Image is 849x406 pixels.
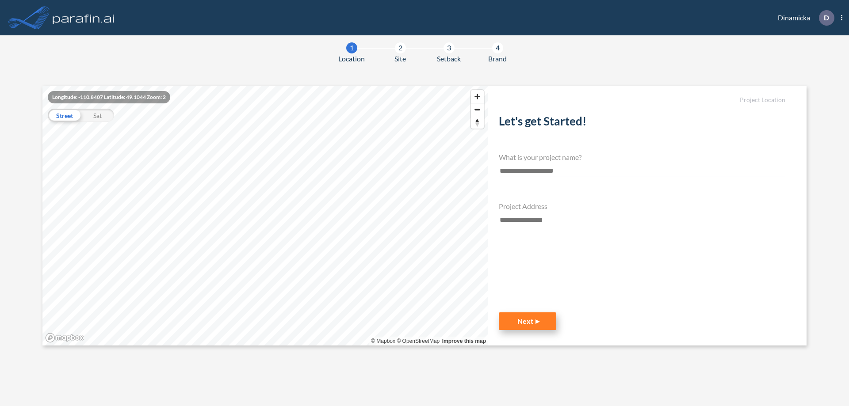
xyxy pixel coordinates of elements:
div: Street [48,109,81,122]
a: Mapbox [371,338,395,344]
span: Site [394,53,406,64]
span: Brand [488,53,507,64]
h4: What is your project name? [499,153,785,161]
div: Dinamicka [765,10,842,26]
h4: Project Address [499,202,785,210]
div: Longitude: -110.8407 Latitude: 49.1044 Zoom: 2 [48,91,170,103]
div: 4 [492,42,503,53]
span: Location [338,53,365,64]
a: Mapbox homepage [45,333,84,343]
button: Zoom in [471,90,484,103]
h2: Let's get Started! [499,114,785,132]
div: Sat [81,109,114,122]
img: logo [51,9,116,27]
button: Reset bearing to north [471,116,484,129]
button: Next [499,312,556,330]
button: Zoom out [471,103,484,116]
a: OpenStreetMap [397,338,440,344]
div: 2 [395,42,406,53]
p: D [824,14,829,22]
div: 1 [346,42,357,53]
canvas: Map [42,86,488,345]
a: Improve this map [442,338,486,344]
h5: Project Location [499,96,785,104]
span: Setback [437,53,461,64]
div: 3 [444,42,455,53]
